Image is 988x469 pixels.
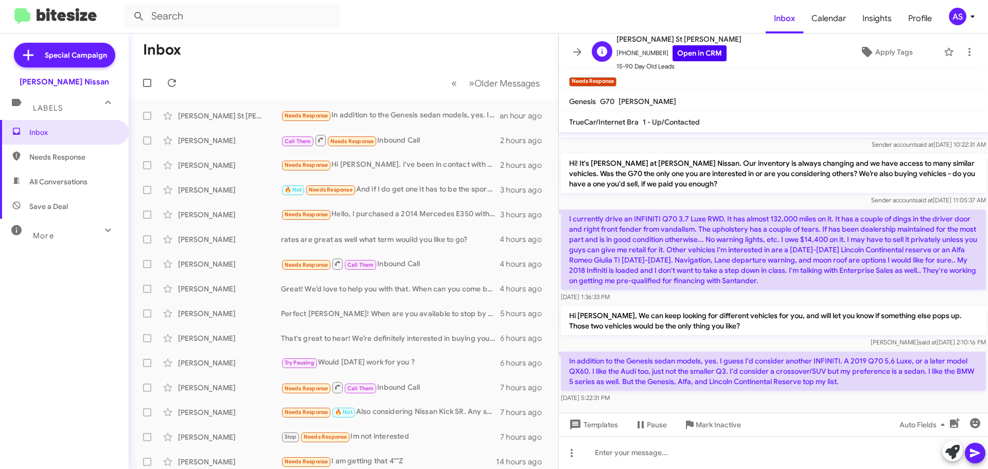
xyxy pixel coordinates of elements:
p: Hi! It's [PERSON_NAME] at [PERSON_NAME] Nissan. Our inventory is always changing and we have acce... [561,154,986,193]
div: an hour ago [500,111,550,121]
span: Needs Response [285,458,328,465]
nav: Page navigation example [446,73,546,94]
span: « [451,77,457,90]
button: Next [463,73,546,94]
span: Labels [33,103,63,113]
div: Great! We’d love to help you with that. When can you come by to have your 2008 [PERSON_NAME] appr... [281,284,500,294]
span: All Conversations [29,177,87,187]
span: [DATE] 1:36:33 PM [561,293,610,301]
div: [PERSON_NAME] [178,259,281,269]
a: Inbox [766,4,803,33]
div: 14 hours ago [496,457,550,467]
div: Hello, I purchased a 2014 Mercedes E350 with 60,000 miles, no accidents and one owner. If it's no... [281,209,500,220]
div: [PERSON_NAME] [178,407,281,418]
span: Mark Inactive [696,415,741,434]
span: Call Them [285,138,311,145]
div: 3 hours ago [500,210,550,220]
span: Pause [647,415,667,434]
span: Call Them [347,385,374,392]
a: Open in CRM [673,45,727,61]
span: Apply Tags [875,43,913,61]
div: Inbound Call [281,381,500,394]
span: [PHONE_NUMBER] [616,45,742,61]
div: Inbound Call [281,257,500,270]
span: 🔥 Hot [335,409,352,415]
div: Im not interested [281,431,500,443]
div: Hi [PERSON_NAME]. I've been in contact with [PERSON_NAME] this morning about frontier sv crew cab... [281,159,500,171]
div: 7 hours ago [500,432,550,442]
div: And if I do get one it has to be the sport and a manual [281,184,500,196]
span: Older Messages [474,78,540,89]
span: Needs Response [285,409,328,415]
div: [PERSON_NAME] [178,210,281,220]
div: [PERSON_NAME] [178,234,281,245]
div: 4 hours ago [500,259,550,269]
span: Needs Response [304,433,347,440]
span: Needs Response [330,138,374,145]
span: Call Them [347,262,374,268]
span: Save a Deal [29,201,68,212]
div: That's great to hear! We’re definitely interested in buying your 2022 Corolla. When can you come ... [281,333,500,343]
span: » [469,77,474,90]
div: [PERSON_NAME] St [PERSON_NAME] [178,111,281,121]
div: 5 hours ago [500,308,550,319]
button: Templates [559,415,626,434]
div: [PERSON_NAME] [178,457,281,467]
span: [PERSON_NAME] St [PERSON_NAME] [616,33,742,45]
small: Needs Response [569,77,616,86]
div: 4 hours ago [500,234,550,245]
span: Sender account [DATE] 10:22:31 AM [872,141,986,148]
span: Stop [285,433,297,440]
div: 7 hours ago [500,383,550,393]
span: said at [915,141,933,148]
div: Perfect [PERSON_NAME]! When are you available to stop by with the vehicle, and get your amazing d... [281,308,500,319]
span: Templates [567,415,618,434]
div: [PERSON_NAME] [178,333,281,343]
div: [PERSON_NAME] [178,383,281,393]
button: AS [940,8,977,25]
span: Needs Response [285,112,328,119]
div: 4 hours ago [500,284,550,294]
div: [PERSON_NAME] [178,284,281,294]
span: [DATE] 5:22:31 PM [561,394,610,402]
a: Special Campaign [14,43,115,67]
span: Genesis [569,97,596,106]
button: Mark Inactive [675,415,749,434]
div: [PERSON_NAME] [178,160,281,170]
div: 6 hours ago [500,358,550,368]
p: In addition to the Genesis sedan models, yes. I guess I'd consider another INFINITI. A 2019 Q70 5... [561,352,986,391]
div: [PERSON_NAME] Nissan [20,77,109,87]
span: [PERSON_NAME] [619,97,676,106]
span: Calendar [803,4,854,33]
span: TrueCar/Internet Bra [569,117,639,127]
button: Pause [626,415,675,434]
div: 6 hours ago [500,333,550,343]
div: [PERSON_NAME] [178,135,281,146]
div: Inbound Call [281,134,500,147]
span: Try Pausing [285,359,314,366]
span: Needs Response [309,186,352,193]
div: 2 hours ago [500,135,550,146]
button: Auto Fields [891,415,957,434]
div: Would [DATE] work for you ? [281,357,500,369]
span: 1 - Up/Contacted [643,117,700,127]
div: AS [949,8,966,25]
div: [PERSON_NAME] [178,185,281,195]
a: Insights [854,4,900,33]
span: G70 [600,97,614,106]
div: rates are great as well what term wouild you like to go? [281,234,500,245]
a: Profile [900,4,940,33]
div: [PERSON_NAME] [178,308,281,319]
div: I am getting that 4""Z [281,456,496,467]
span: Inbox [29,127,117,137]
input: Search [125,4,341,29]
span: Needs Response [285,385,328,392]
div: 3 hours ago [500,185,550,195]
span: Sender account [DATE] 11:05:37 AM [871,196,986,204]
div: 2 hours ago [500,160,550,170]
p: Hi [PERSON_NAME], We can keep looking for different vehicles for you, and will let you know if so... [561,306,986,335]
div: 7 hours ago [500,407,550,418]
div: [PERSON_NAME] [178,358,281,368]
